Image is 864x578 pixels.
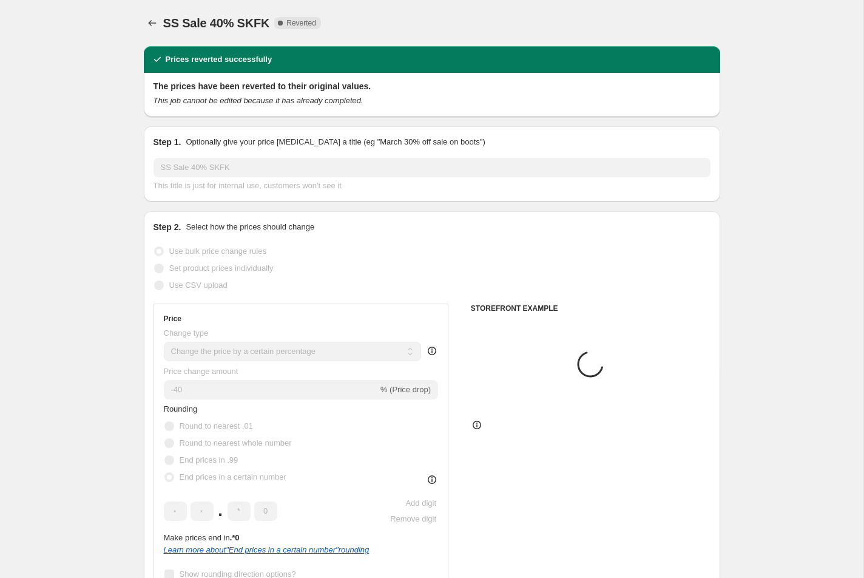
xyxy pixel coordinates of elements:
input: 30% off holiday sale [154,158,710,177]
div: help [426,345,438,357]
i: This job cannot be edited because it has already completed. [154,96,363,105]
p: Select how the prices should change [186,221,314,233]
span: Rounding [164,404,198,413]
p: Optionally give your price [MEDICAL_DATA] a title (eg "March 30% off sale on boots") [186,136,485,148]
span: Set product prices individually [169,263,274,273]
span: Use CSV upload [169,280,228,290]
input: ﹡ [164,501,187,521]
span: End prices in .99 [180,455,238,464]
input: -15 [164,380,378,399]
h6: STOREFRONT EXAMPLE [471,304,710,313]
span: Round to nearest .01 [180,421,253,430]
span: Price change amount [164,367,238,376]
input: ﹡ [254,501,277,521]
span: Reverted [286,18,316,28]
button: Price change jobs [144,15,161,32]
span: . [217,501,224,521]
input: ﹡ [228,501,251,521]
span: % (Price drop) [380,385,431,394]
a: Learn more about"End prices in a certain number"rounding [164,545,370,554]
h2: Prices reverted successfully [166,53,272,66]
span: Round to nearest whole number [180,438,292,447]
span: Use bulk price change rules [169,246,266,256]
span: This title is just for internal use, customers won't see it [154,181,342,190]
span: Change type [164,328,209,338]
span: SS Sale 40% SKFK [163,16,270,30]
i: Learn more about " End prices in a certain number " rounding [164,545,370,554]
h2: Step 1. [154,136,181,148]
h2: The prices have been reverted to their original values. [154,80,710,92]
span: Make prices end in [164,533,240,542]
span: End prices in a certain number [180,472,286,481]
h3: Price [164,314,181,324]
input: ﹡ [191,501,214,521]
h2: Step 2. [154,221,181,233]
